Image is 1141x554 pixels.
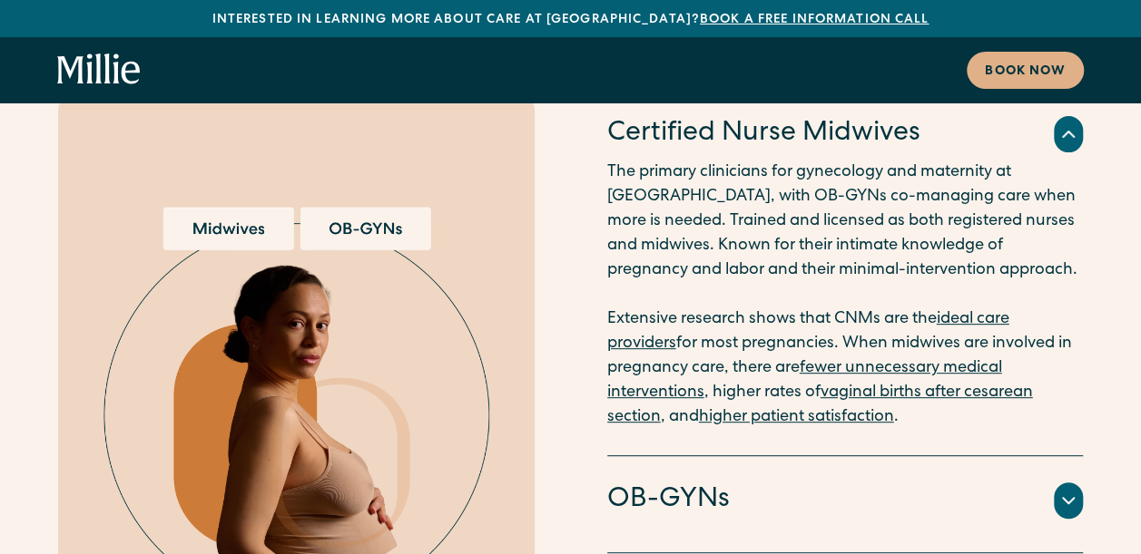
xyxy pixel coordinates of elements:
a: Book a free information call [700,14,929,26]
div: Book now [985,63,1066,82]
a: vaginal births after cesarean section [607,384,1033,425]
a: home [57,53,141,86]
a: higher patient satisfaction [699,409,894,425]
p: The primary clinicians for gynecology and maternity at [GEOGRAPHIC_DATA], with OB-GYNs co-managin... [607,160,1083,430]
h4: Certified Nurse Midwives [607,115,920,153]
h4: OB-GYNs [607,481,730,520]
a: Book now [967,52,1084,89]
a: fewer unnecessary medical interventions [607,360,1002,401]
